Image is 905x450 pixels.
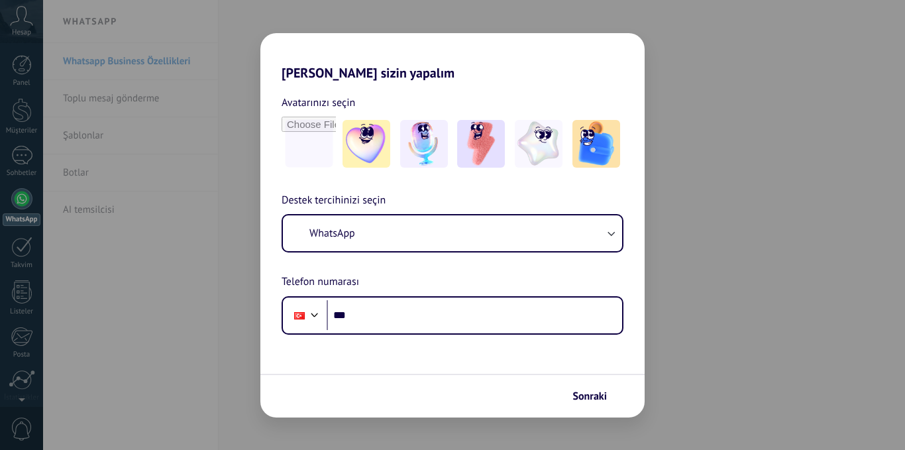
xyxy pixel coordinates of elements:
[572,120,620,168] img: -5.jpeg
[282,274,359,291] span: Telefon numarası
[287,302,312,329] div: Turkey: + 90
[400,120,448,168] img: -2.jpeg
[260,33,645,81] h2: [PERSON_NAME] sizin yapalım
[515,120,562,168] img: -4.jpeg
[457,120,505,168] img: -3.jpeg
[282,192,386,209] span: Destek tercihinizi seçin
[309,227,355,240] span: WhatsApp
[283,215,622,251] button: WhatsApp
[566,385,625,408] button: Sonraki
[282,94,355,111] span: Avatarınızı seçin
[343,120,390,168] img: -1.jpeg
[572,392,607,401] span: Sonraki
